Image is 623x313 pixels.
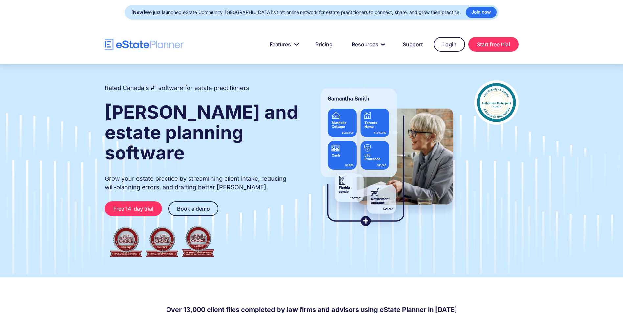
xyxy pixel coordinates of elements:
a: Start free trial [468,37,519,52]
div: We just launched eState Community, [GEOGRAPHIC_DATA]'s first online network for estate practition... [131,8,461,17]
strong: [New] [131,10,145,15]
h2: Rated Canada's #1 software for estate practitioners [105,84,249,92]
a: Book a demo [168,201,218,216]
a: Resources [344,38,391,51]
a: Support [395,38,431,51]
a: Login [434,37,465,52]
strong: [PERSON_NAME] and estate planning software [105,101,298,164]
a: Free 14-day trial [105,201,162,216]
a: Join now [466,7,497,18]
a: Pricing [307,38,341,51]
p: Grow your estate practice by streamlining client intake, reducing will-planning errors, and draft... [105,175,299,192]
img: estate planner showing wills to their clients, using eState Planner, a leading estate planning so... [312,80,461,235]
a: home [105,39,184,50]
a: Features [262,38,304,51]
